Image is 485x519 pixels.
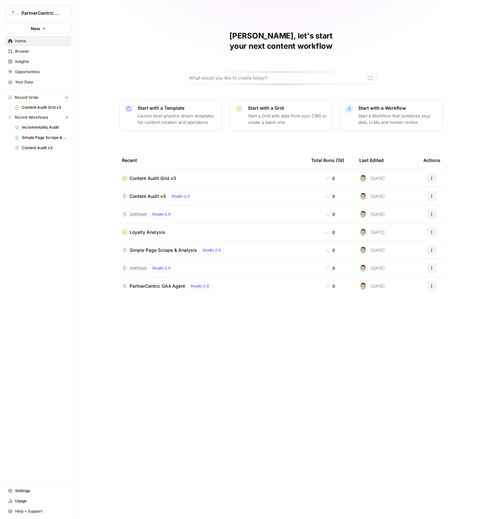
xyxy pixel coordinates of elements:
[122,151,301,169] div: Recent
[5,77,72,87] a: Your Data
[311,283,349,289] div: 0
[122,264,301,272] a: UntitledStudio 2.0
[5,24,72,33] button: New
[15,488,69,494] span: Settings
[5,46,72,56] a: Browse
[12,132,72,143] a: Simple Page Scrape & Analysis
[359,228,367,236] img: j22vlec3s5as1jy706j54i2l8ae1
[359,151,384,169] div: Last Edited
[359,192,367,200] img: j22vlec3s5as1jy706j54i2l8ae1
[130,211,147,217] span: Untitled
[15,38,69,44] span: Home
[311,229,349,235] div: 0
[5,93,72,102] button: Recent Grids
[359,210,385,218] div: [DATE]
[311,193,349,200] div: 0
[22,124,69,130] span: Incrementality Audit
[359,210,367,218] img: j22vlec3s5as1jy706j54i2l8ae1
[5,5,72,21] button: Workspace: PartnerCentric Sales Tools
[152,265,171,271] span: Studio 2.0
[119,99,222,131] button: Start with a TemplateLaunch best-practice driven templates for content creation and operations
[15,95,38,100] span: Recent Grids
[12,102,72,113] a: Content Audit Grid v3
[423,151,440,169] div: Actions
[15,79,69,85] span: Your Data
[5,496,72,506] a: Usage
[358,113,437,125] p: Start a Workflow that combines your data, LLMs and human review
[122,282,301,290] a: PartnerCentric GA4 AgentStudio 2.0
[12,143,72,153] a: Content Audit v3
[359,228,385,236] div: [DATE]
[340,99,443,131] button: Start with a WorkflowStart a Workflow that combines your data, LLMs and human review
[202,247,221,253] span: Studio 2.0
[359,282,385,290] div: [DATE]
[5,486,72,496] a: Settings
[359,264,367,272] img: j22vlec3s5as1jy706j54i2l8ae1
[185,31,377,51] h1: [PERSON_NAME], let's start your next content workflow
[130,247,197,253] span: Simple Page Scrape & Analysis
[15,498,69,504] span: Usage
[359,282,367,290] img: j22vlec3s5as1jy706j54i2l8ae1
[358,105,437,111] p: Start with a Workflow
[359,264,385,272] div: [DATE]
[5,67,72,77] a: Opportunities
[15,69,69,75] span: Opportunities
[311,151,344,169] div: Total Runs (7d)
[359,192,385,200] div: [DATE]
[130,265,147,271] span: Untitled
[22,135,69,140] span: Simple Page Scrape & Analysis
[122,229,301,235] a: Loyalty Analysis
[130,229,165,235] span: Loyalty Analysis
[138,113,217,125] p: Launch best-practice driven templates for content creation and operations
[122,210,301,218] a: UntitledStudio 2.0
[311,265,349,271] div: 0
[122,192,301,200] a: Content Audit v3Studio 2.0
[311,211,349,217] div: 0
[130,175,176,182] span: Content Audit Grid v3
[311,247,349,253] div: 0
[359,246,385,254] div: [DATE]
[15,59,69,64] span: Insights
[152,211,171,217] span: Studio 2.0
[122,175,301,182] a: Content Audit Grid v3
[21,10,60,16] span: PartnerCentric Sales Tools
[15,115,48,120] span: Recent Workflows
[5,36,72,46] a: Home
[31,25,40,32] span: New
[248,113,327,125] p: Start a Grid with data from your CMS or create a blank one
[12,122,72,132] a: Incrementality Audit
[359,246,367,254] img: j22vlec3s5as1jy706j54i2l8ae1
[15,508,69,514] span: Help + Support
[230,99,332,131] button: Start with a GridStart a Grid with data from your CMS or create a blank one
[5,56,72,67] a: Insights
[15,48,69,54] span: Browse
[138,105,217,111] p: Start with a Template
[7,7,19,19] img: PartnerCentric Sales Tools Logo
[22,105,69,110] span: Content Audit Grid v3
[171,193,190,199] span: Studio 2.0
[5,506,72,516] button: Help + Support
[189,75,365,81] input: What would you like to create today?
[248,105,327,111] p: Start with a Grid
[359,174,385,182] div: [DATE]
[130,283,185,289] span: PartnerCentric GA4 Agent
[5,113,72,122] button: Recent Workflows
[191,283,209,289] span: Studio 2.0
[311,175,349,182] div: 0
[22,145,69,151] span: Content Audit v3
[359,174,367,182] img: j22vlec3s5as1jy706j54i2l8ae1
[122,246,301,254] a: Simple Page Scrape & AnalysisStudio 2.0
[130,193,166,200] span: Content Audit v3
